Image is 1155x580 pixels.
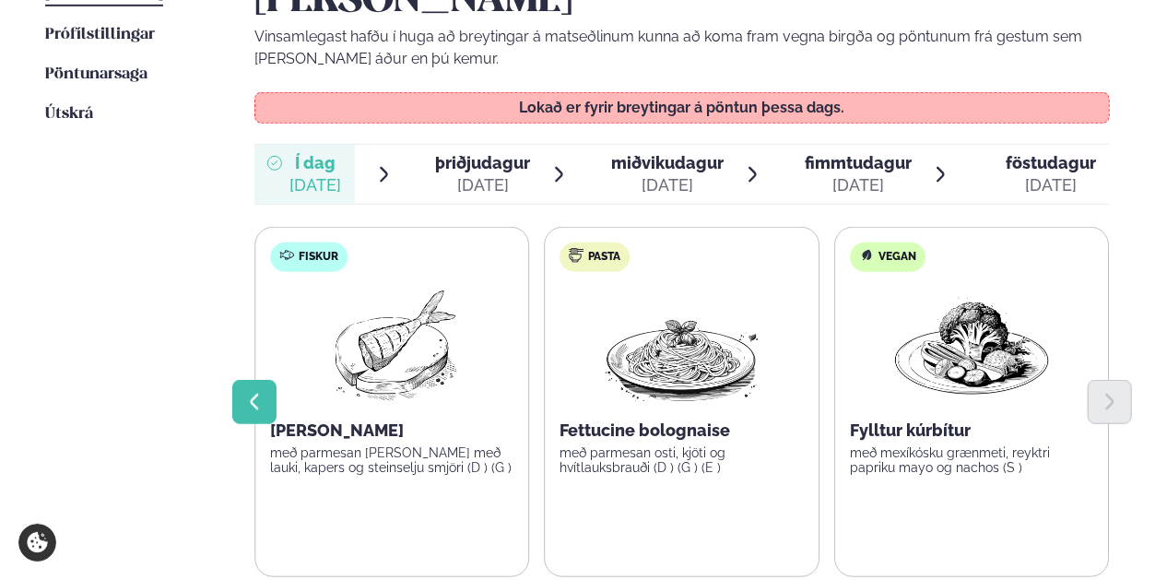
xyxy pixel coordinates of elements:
span: þriðjudagur [436,153,531,172]
a: Prófílstillingar [45,24,155,46]
span: Fiskur [299,250,338,265]
span: Vegan [878,250,916,265]
div: [DATE] [289,174,341,196]
span: Prófílstillingar [45,27,155,42]
a: Pöntunarsaga [45,64,147,86]
a: Cookie settings [18,524,56,562]
p: með parmesan [PERSON_NAME] með lauki, kapers og steinselju smjöri (D ) (G ) [270,445,514,475]
div: [DATE] [611,174,724,196]
img: pasta.svg [570,248,584,263]
p: Fylltur kúrbítur [850,420,1094,442]
p: [PERSON_NAME] [270,420,514,442]
span: fimmtudagur [805,153,912,172]
p: með parmesan osti, kjöti og hvítlauksbrauði (D ) (G ) (E ) [560,445,805,475]
div: [DATE] [805,174,912,196]
img: Vegan.svg [859,248,874,263]
div: [DATE] [436,174,531,196]
div: [DATE] [1006,174,1096,196]
img: Fish.png [311,287,474,405]
span: Útskrá [45,106,93,122]
p: með mexíkósku grænmeti, reyktri papriku mayo og nachos (S ) [850,445,1094,475]
p: Fettucine bolognaise [560,420,805,442]
img: Spagetti.png [601,287,763,405]
p: Vinsamlegast hafðu í huga að breytingar á matseðlinum kunna að koma fram vegna birgða og pöntunum... [254,26,1110,70]
span: miðvikudagur [611,153,724,172]
a: Útskrá [45,103,93,125]
button: Previous slide [232,380,277,424]
span: Pasta [589,250,621,265]
span: Í dag [289,152,341,174]
span: Pöntunarsaga [45,66,147,82]
img: fish.svg [279,248,294,263]
p: Lokað er fyrir breytingar á pöntun þessa dags. [274,101,1091,115]
span: föstudagur [1006,153,1096,172]
img: Vegan.png [891,287,1054,405]
button: Next slide [1088,380,1132,424]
